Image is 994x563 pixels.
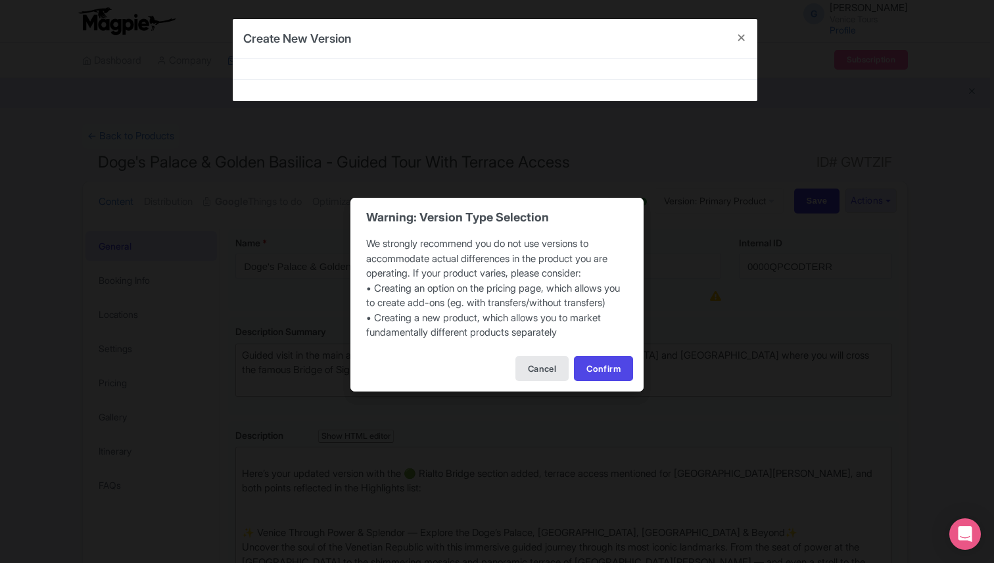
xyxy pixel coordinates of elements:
[515,356,569,381] button: Cancel
[366,281,628,311] div: • Creating an option on the pricing page, which allows you to create add-ons (eg. with transfers/...
[366,311,628,340] div: • Creating a new product, which allows you to market fundamentally different products separately
[366,236,628,281] div: We strongly recommend you do not use versions to accommodate actual differences in the product yo...
[366,208,549,226] div: Warning: Version Type Selection
[574,356,633,381] button: Confirm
